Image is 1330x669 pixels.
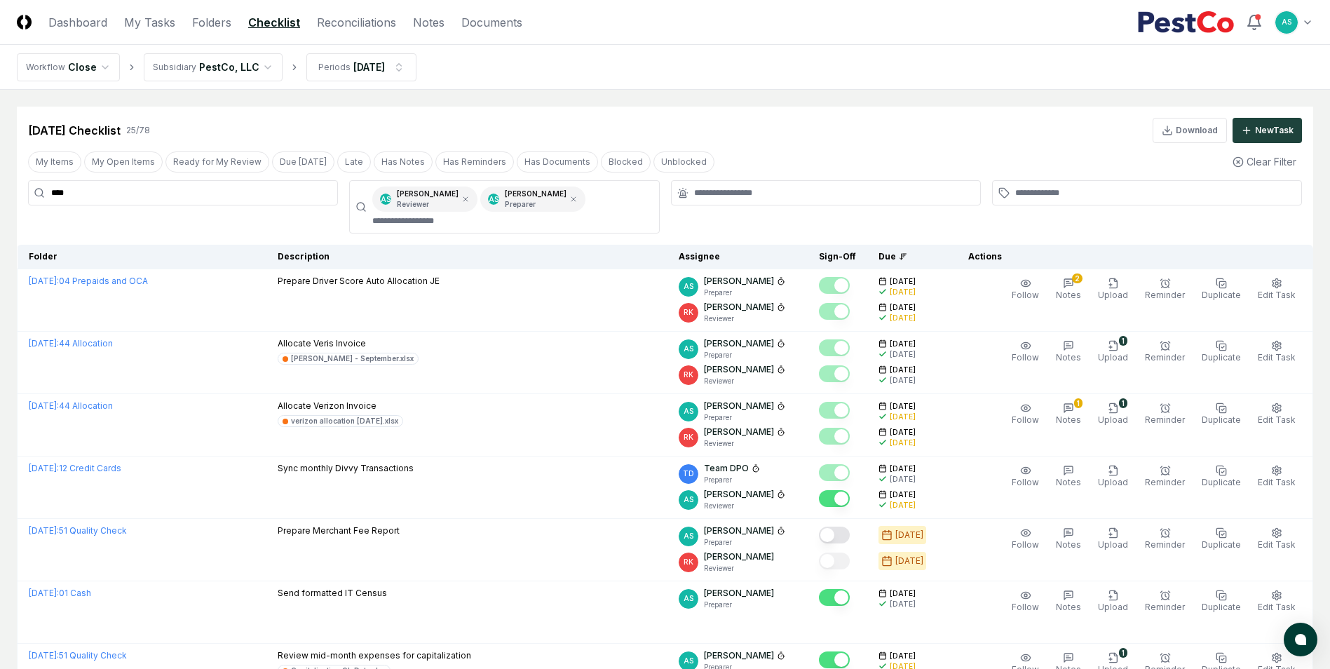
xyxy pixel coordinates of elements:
[890,313,916,323] div: [DATE]
[1199,525,1244,554] button: Duplicate
[126,124,150,137] div: 25 / 78
[505,189,566,210] div: [PERSON_NAME]
[1053,525,1084,554] button: Notes
[1199,337,1244,367] button: Duplicate
[878,250,935,263] div: Due
[1142,587,1188,616] button: Reminder
[1009,462,1042,492] button: Follow
[1074,398,1083,408] div: 1
[381,194,391,205] span: AS
[337,151,371,173] button: Late
[890,276,916,287] span: [DATE]
[17,15,32,29] img: Logo
[667,245,808,269] th: Assignee
[1009,525,1042,554] button: Follow
[29,588,91,598] a: [DATE]:01 Cash
[890,427,916,438] span: [DATE]
[1199,587,1244,616] button: Duplicate
[1009,587,1042,616] button: Follow
[278,587,387,600] p: Send formatted IT Census
[1119,336,1127,346] div: 1
[1009,400,1042,429] button: Follow
[1258,414,1296,425] span: Edit Task
[1098,414,1128,425] span: Upload
[1233,118,1302,143] button: NewTask
[1255,124,1294,137] div: New Task
[684,593,693,604] span: AS
[1202,352,1241,363] span: Duplicate
[1072,273,1083,283] div: 2
[1053,400,1084,429] button: 1Notes
[1056,414,1081,425] span: Notes
[153,61,196,74] div: Subsidiary
[29,276,59,286] span: [DATE] :
[1145,602,1185,612] span: Reminder
[704,337,774,350] p: [PERSON_NAME]
[819,339,850,356] button: Mark complete
[890,500,916,511] div: [DATE]
[684,307,693,318] span: RK
[1153,118,1227,143] button: Download
[29,463,59,473] span: [DATE] :
[1056,290,1081,300] span: Notes
[291,416,398,426] div: verizon allocation [DATE].xlsx
[890,365,916,375] span: [DATE]
[278,275,440,288] p: Prepare Driver Score Auto Allocation JE
[1012,477,1039,487] span: Follow
[48,14,107,31] a: Dashboard
[374,151,433,173] button: Has Notes
[684,344,693,354] span: AS
[1284,623,1317,656] button: atlas-launcher
[1258,352,1296,363] span: Edit Task
[84,151,163,173] button: My Open Items
[489,194,498,205] span: AS
[26,61,65,74] div: Workflow
[819,365,850,382] button: Mark complete
[1056,477,1081,487] span: Notes
[957,250,1302,263] div: Actions
[704,363,774,376] p: [PERSON_NAME]
[1009,337,1042,367] button: Follow
[29,463,121,473] a: [DATE]:12 Credit Cards
[1098,290,1128,300] span: Upload
[435,151,514,173] button: Has Reminders
[684,557,693,567] span: RK
[1199,400,1244,429] button: Duplicate
[1145,414,1185,425] span: Reminder
[704,350,785,360] p: Preparer
[704,275,774,288] p: [PERSON_NAME]
[1145,290,1185,300] span: Reminder
[1056,352,1081,363] span: Notes
[397,199,459,210] p: Reviewer
[1202,414,1241,425] span: Duplicate
[1056,539,1081,550] span: Notes
[684,494,693,505] span: AS
[413,14,445,31] a: Notes
[1142,400,1188,429] button: Reminder
[1145,352,1185,363] span: Reminder
[704,525,774,537] p: [PERSON_NAME]
[683,468,694,479] span: TD
[1012,539,1039,550] span: Follow
[1098,539,1128,550] span: Upload
[1056,602,1081,612] span: Notes
[704,376,785,386] p: Reviewer
[1199,275,1244,304] button: Duplicate
[1095,525,1131,554] button: Upload
[1202,539,1241,550] span: Duplicate
[704,426,774,438] p: [PERSON_NAME]
[704,412,785,423] p: Preparer
[317,14,396,31] a: Reconciliations
[890,401,916,412] span: [DATE]
[819,490,850,507] button: Mark complete
[17,53,416,81] nav: breadcrumb
[890,349,916,360] div: [DATE]
[819,402,850,419] button: Mark complete
[895,555,923,567] div: [DATE]
[1202,602,1241,612] span: Duplicate
[505,199,566,210] p: Preparer
[704,462,749,475] p: Team DPO
[819,651,850,668] button: Mark complete
[704,475,760,485] p: Preparer
[890,375,916,386] div: [DATE]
